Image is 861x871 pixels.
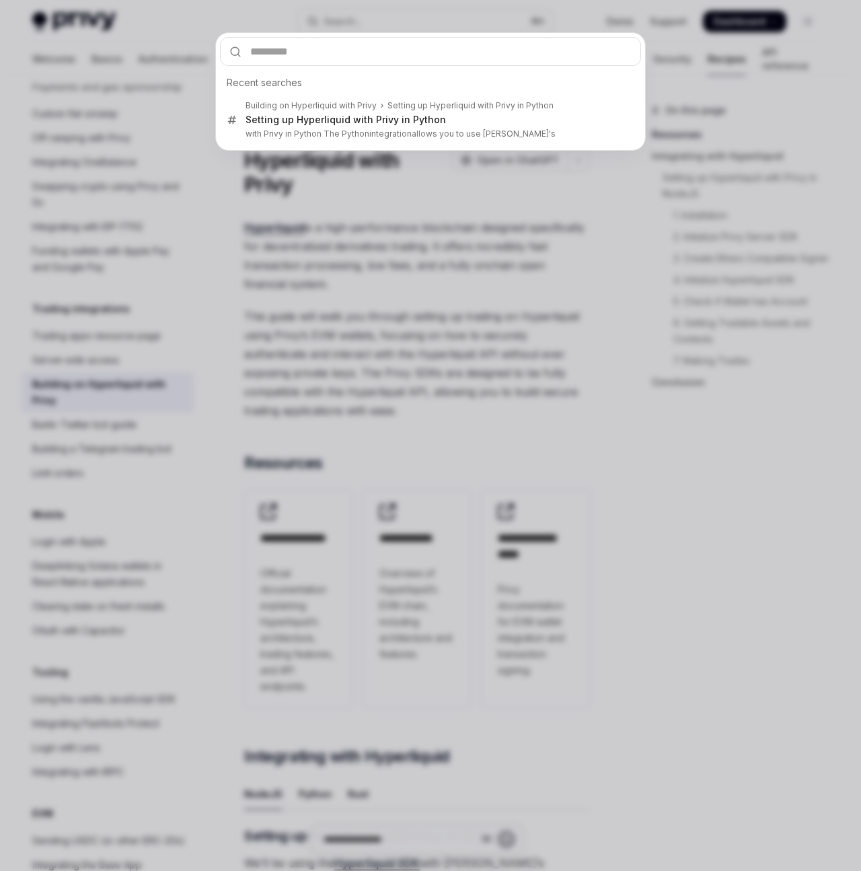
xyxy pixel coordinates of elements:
p: with Privy in Python The Python allows you to use [PERSON_NAME]'s [246,129,613,139]
b: integration [369,129,412,139]
div: Setting up Hyperliquid with Privy in Python [387,100,554,111]
span: Recent searches [227,76,302,90]
div: Setting up Hyperliquid with Privy in Python [246,114,446,126]
div: Building on Hyperliquid with Privy [246,100,377,111]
